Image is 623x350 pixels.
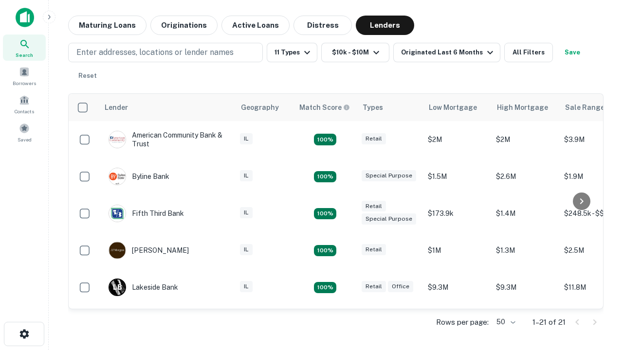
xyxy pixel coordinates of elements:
div: Retail [362,244,386,255]
div: Matching Properties: 2, hasApolloMatch: undefined [314,245,336,257]
th: Lender [99,94,235,121]
td: $1.5M [423,158,491,195]
img: capitalize-icon.png [16,8,34,27]
div: Lakeside Bank [109,279,178,296]
div: Matching Properties: 2, hasApolloMatch: undefined [314,208,336,220]
button: Originations [150,16,218,35]
div: High Mortgage [497,102,548,113]
img: picture [109,242,126,259]
div: Office [388,281,413,292]
div: Matching Properties: 3, hasApolloMatch: undefined [314,282,336,294]
div: Retail [362,201,386,212]
button: Reset [72,66,103,86]
button: 11 Types [267,43,317,62]
p: 1–21 of 21 [532,316,566,328]
div: Fifth Third Bank [109,205,184,222]
div: [PERSON_NAME] [109,242,189,259]
td: $1M [423,232,491,269]
div: Retail [362,281,386,292]
button: Distress [293,16,352,35]
td: $2M [491,121,559,158]
h6: Match Score [299,102,348,113]
a: Search [3,35,46,61]
div: American Community Bank & Trust [109,131,225,148]
button: Enter addresses, locations or lender names [68,43,263,62]
p: Enter addresses, locations or lender names [76,47,234,58]
p: L B [113,282,122,293]
iframe: Chat Widget [574,272,623,319]
button: Save your search to get updates of matches that match your search criteria. [557,43,588,62]
div: IL [240,170,253,181]
div: Sale Range [565,102,605,113]
div: Matching Properties: 2, hasApolloMatch: undefined [314,134,336,145]
button: Lenders [356,16,414,35]
div: Geography [241,102,279,113]
td: $2.6M [491,158,559,195]
a: Contacts [3,91,46,117]
th: Geography [235,94,293,121]
div: IL [240,281,253,292]
img: picture [109,131,126,148]
div: IL [240,133,253,144]
th: Types [357,94,423,121]
button: Maturing Loans [68,16,147,35]
div: Retail [362,133,386,144]
span: Saved [18,136,32,143]
td: $173.9k [423,195,491,232]
div: IL [240,207,253,218]
a: Borrowers [3,63,46,89]
div: Low Mortgage [429,102,477,113]
td: $1.4M [491,195,559,232]
div: Special Purpose [362,213,416,225]
div: Special Purpose [362,170,416,181]
div: Types [363,102,383,113]
button: $10k - $10M [321,43,389,62]
img: picture [109,205,126,222]
div: Originated Last 6 Months [401,47,496,58]
button: All Filters [504,43,553,62]
div: Byline Bank [109,168,169,185]
th: Low Mortgage [423,94,491,121]
span: Search [16,51,33,59]
div: Matching Properties: 3, hasApolloMatch: undefined [314,171,336,183]
button: Originated Last 6 Months [393,43,500,62]
td: $9.3M [491,269,559,306]
div: 50 [493,315,517,329]
td: $2M [423,121,491,158]
th: Capitalize uses an advanced AI algorithm to match your search with the best lender. The match sco... [293,94,357,121]
span: Contacts [15,107,34,115]
td: $9.3M [423,269,491,306]
button: Active Loans [221,16,290,35]
span: Borrowers [13,79,36,87]
a: Saved [3,119,46,145]
img: picture [109,168,126,185]
div: Capitalize uses an advanced AI algorithm to match your search with the best lender. The match sco... [299,102,350,113]
th: High Mortgage [491,94,559,121]
p: Rows per page: [436,316,489,328]
td: $5.4M [491,306,559,343]
td: $1.5M [423,306,491,343]
div: Lender [105,102,128,113]
td: $1.3M [491,232,559,269]
div: IL [240,244,253,255]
